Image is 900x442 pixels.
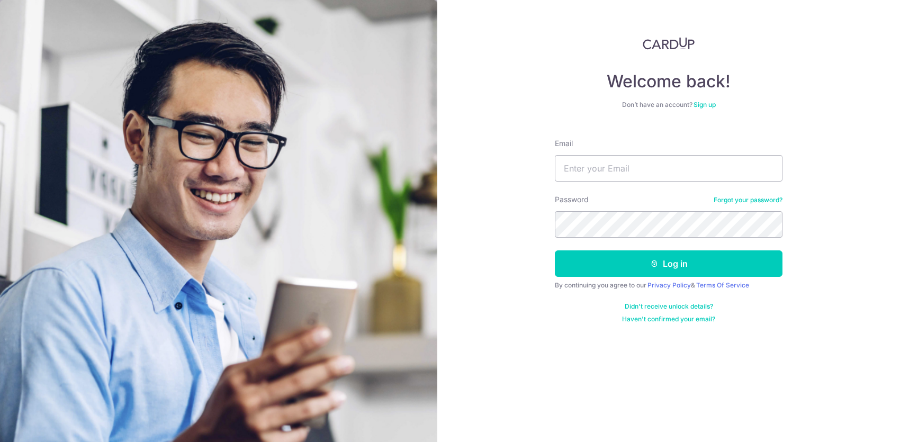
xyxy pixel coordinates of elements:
div: Don’t have an account? [555,101,782,109]
a: Didn't receive unlock details? [625,302,713,311]
button: Log in [555,250,782,277]
a: Sign up [694,101,716,109]
img: CardUp Logo [643,37,695,50]
a: Haven't confirmed your email? [622,315,715,323]
label: Password [555,194,589,205]
label: Email [555,138,573,149]
input: Enter your Email [555,155,782,182]
a: Privacy Policy [647,281,691,289]
div: By continuing you agree to our & [555,281,782,290]
a: Forgot your password? [714,196,782,204]
a: Terms Of Service [696,281,749,289]
h4: Welcome back! [555,71,782,92]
